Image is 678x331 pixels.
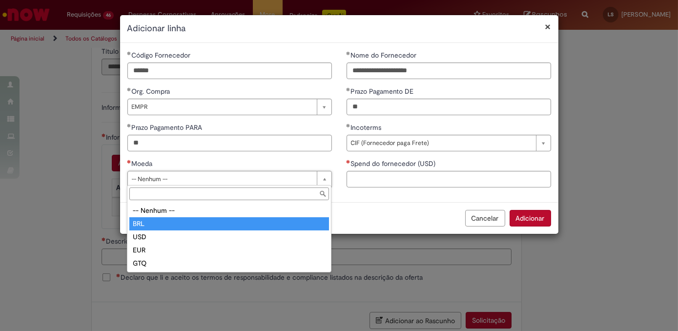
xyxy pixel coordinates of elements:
[129,204,329,217] div: -- Nenhum --
[129,230,329,244] div: USD
[127,202,331,272] ul: Moeda
[129,257,329,270] div: GTQ
[129,244,329,257] div: EUR
[129,217,329,230] div: BRL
